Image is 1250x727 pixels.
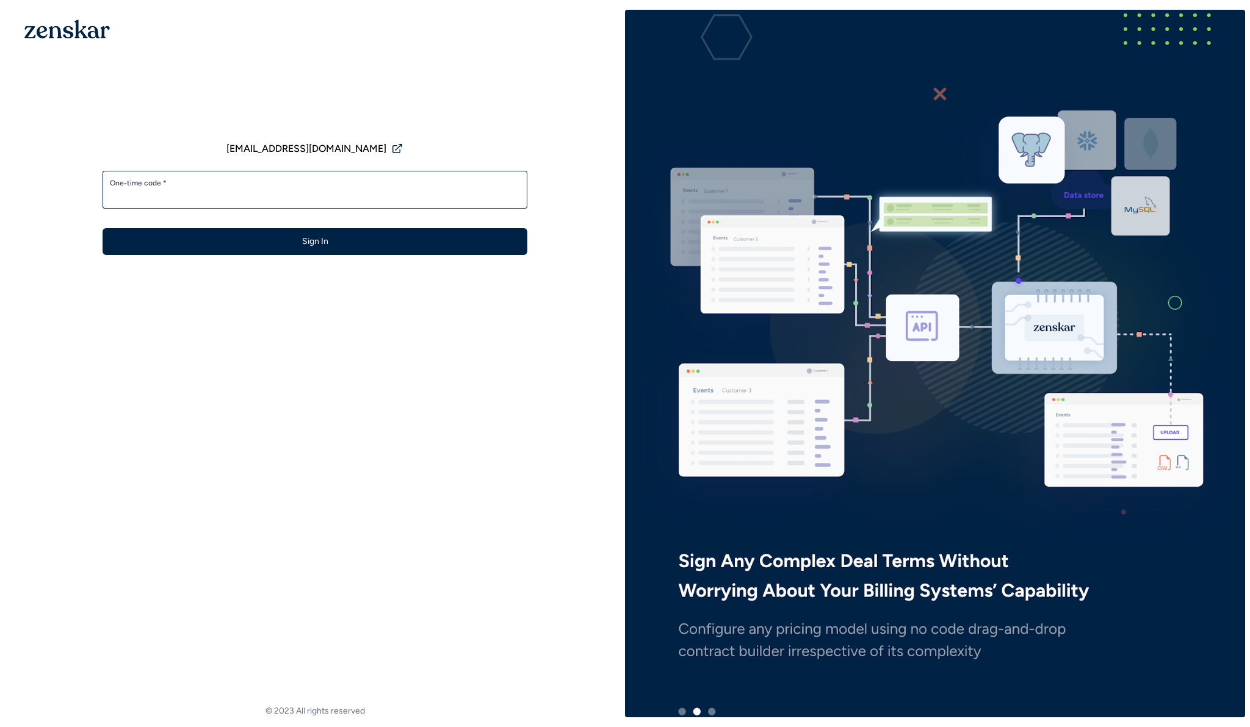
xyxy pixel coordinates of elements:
[103,228,527,255] button: Sign In
[24,20,110,38] img: 1OGAJ2xQqyY4LXKgY66KYq0eOWRCkrZdAb3gUhuVAqdWPZE9SRJmCz+oDMSn4zDLXe31Ii730ItAGKgCKgCCgCikA4Av8PJUP...
[110,178,520,188] label: One-time code *
[226,141,386,156] span: [EMAIL_ADDRESS][DOMAIN_NAME]
[5,705,625,717] footer: © 2023 All rights reserved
